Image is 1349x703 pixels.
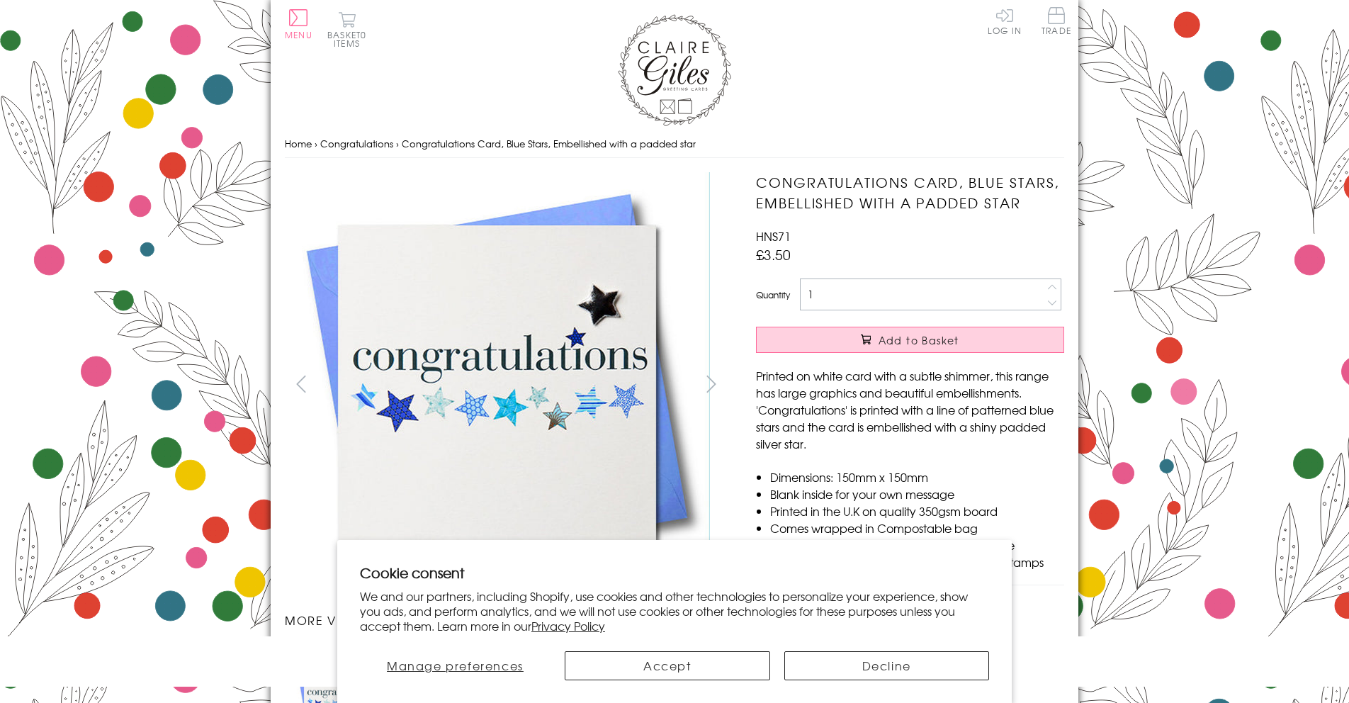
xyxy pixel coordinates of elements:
h3: More views [285,612,728,629]
span: £3.50 [756,244,791,264]
label: Quantity [756,288,790,301]
button: Manage preferences [360,651,551,680]
span: Manage preferences [387,657,524,674]
button: Menu [285,9,312,39]
nav: breadcrumbs [285,130,1064,159]
span: HNS71 [756,227,791,244]
button: prev [285,368,317,400]
img: Claire Giles Greetings Cards [618,14,731,126]
button: next [696,368,728,400]
li: Blank inside for your own message [770,485,1064,502]
span: Trade [1042,7,1071,35]
span: Add to Basket [879,333,959,347]
span: Menu [285,28,312,41]
img: Congratulations Card, Blue Stars, Embellished with a padded star [728,172,1153,597]
p: Printed on white card with a subtle shimmer, this range has large graphics and beautiful embellis... [756,367,1064,452]
a: Home [285,137,312,150]
li: With matching sustainable sourced envelope [770,536,1064,553]
a: Trade [1042,7,1071,38]
h1: Congratulations Card, Blue Stars, Embellished with a padded star [756,172,1064,213]
img: Congratulations Card, Blue Stars, Embellished with a padded star [285,172,710,597]
a: Log In [988,7,1022,35]
span: 0 items [334,28,366,50]
button: Accept [565,651,770,680]
button: Add to Basket [756,327,1064,353]
a: Privacy Policy [531,617,605,634]
p: We and our partners, including Shopify, use cookies and other technologies to personalize your ex... [360,589,989,633]
li: Comes wrapped in Compostable bag [770,519,1064,536]
a: Congratulations [320,137,393,150]
button: Basket0 items [327,11,366,47]
li: Printed in the U.K on quality 350gsm board [770,502,1064,519]
span: › [396,137,399,150]
span: Congratulations Card, Blue Stars, Embellished with a padded star [402,137,696,150]
button: Decline [784,651,990,680]
h2: Cookie consent [360,563,989,583]
li: Dimensions: 150mm x 150mm [770,468,1064,485]
span: › [315,137,317,150]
